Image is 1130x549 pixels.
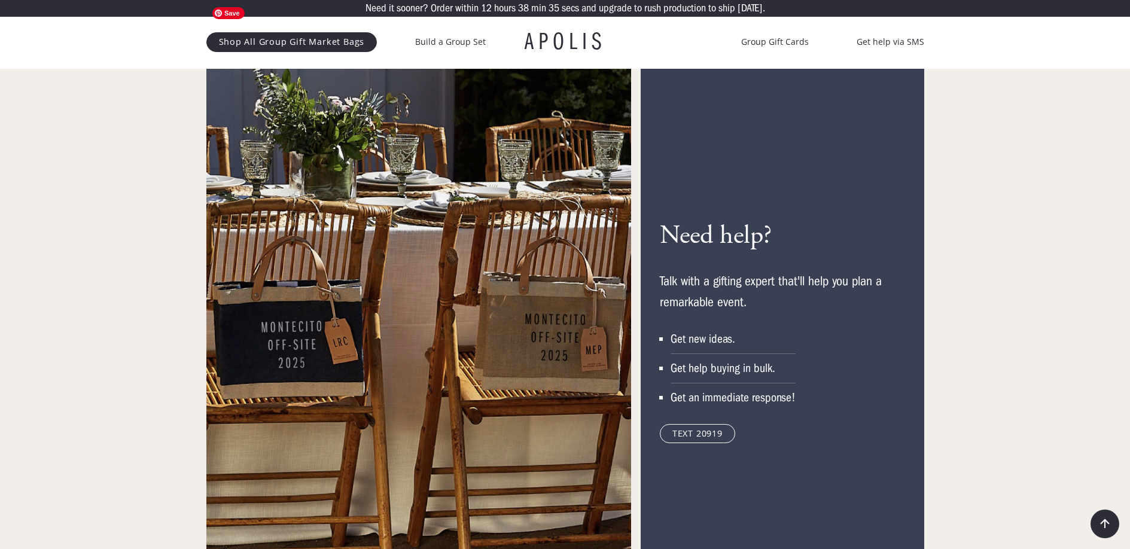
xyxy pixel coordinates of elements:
[671,361,796,376] div: Get help buying in bulk.
[525,30,606,54] a: APOLIS
[857,35,924,49] a: Get help via SMS
[671,391,796,405] div: Get an immediate response!
[671,332,796,346] div: Get new ideas.
[206,32,377,51] a: Shop All Group Gift Market Bags
[212,7,245,19] span: Save
[518,3,529,14] p: 38
[549,3,559,14] p: 35
[660,271,890,313] p: Talk with a gifting expert that'll help you plan a remarkable event.
[415,35,486,49] a: Build a Group Set
[660,220,772,252] h3: Need help?
[581,3,765,14] p: and upgrade to rush production to ship [DATE].
[660,424,735,443] a: TEXT 20919
[531,3,546,14] p: min
[562,3,579,14] p: secs
[494,3,516,14] p: hours
[741,35,809,49] a: Group Gift Cards
[366,3,479,14] p: Need it sooner? Order within
[481,3,492,14] p: 12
